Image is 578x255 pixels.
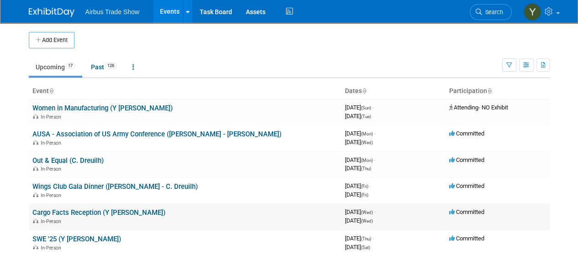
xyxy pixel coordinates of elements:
img: In-Person Event [33,114,38,119]
img: In-Person Event [33,140,38,145]
span: (Thu) [361,166,371,171]
span: - [372,104,374,111]
span: [DATE] [345,208,376,215]
span: In-Person [41,114,64,120]
img: In-Person Event [33,193,38,197]
span: (Wed) [361,219,373,224]
a: Cargo Facts Reception (Y [PERSON_NAME]) [32,208,165,217]
span: (Thu) [361,236,371,241]
a: SWE '25 (Y [PERSON_NAME]) [32,235,121,243]
span: [DATE] [345,244,370,250]
span: Committed [449,130,484,137]
span: [DATE] [345,217,373,224]
span: In-Person [41,140,64,146]
span: (Sun) [361,105,371,110]
a: AUSA - Association of US Army Conference ([PERSON_NAME] - [PERSON_NAME]) [32,130,281,138]
button: Add Event [29,32,74,48]
th: Participation [445,83,550,99]
span: [DATE] [345,191,368,198]
span: Committed [449,235,484,242]
span: (Fri) [361,184,368,189]
a: Sort by Event Name [49,87,53,94]
a: Out & Equal (C. Dreuilh) [32,156,104,165]
span: Committed [449,156,484,163]
span: Attending- NO Exhibit [449,104,508,111]
span: In-Person [41,245,64,251]
span: (Mon) [361,158,373,163]
span: - [374,156,376,163]
span: [DATE] [345,182,371,189]
span: - [374,130,376,137]
span: [DATE] [345,165,371,172]
span: Committed [449,208,484,215]
span: [DATE] [345,139,373,146]
span: (Sat) [361,245,370,250]
span: Airbus Trade Show [85,8,139,16]
img: In-Person Event [33,166,38,171]
a: Search [470,4,512,20]
span: (Tue) [361,114,371,119]
a: Sort by Start Date [362,87,366,94]
img: ExhibitDay [29,8,74,17]
span: [DATE] [345,156,376,163]
span: (Wed) [361,210,373,215]
a: Past126 [84,58,124,76]
span: 126 [105,62,117,69]
span: (Wed) [361,140,373,145]
span: - [374,208,376,215]
img: Yolanda Bauza [524,3,541,21]
span: - [370,182,371,189]
span: 17 [65,62,75,69]
th: Event [29,83,341,99]
span: [DATE] [345,104,374,111]
a: Sort by Participation Type [487,87,492,94]
a: Upcoming17 [29,58,82,76]
img: In-Person Event [33,245,38,250]
span: Committed [449,182,484,189]
span: - [372,235,374,242]
span: Search [482,9,503,16]
span: In-Person [41,193,64,198]
span: [DATE] [345,113,371,120]
img: In-Person Event [33,219,38,223]
span: [DATE] [345,130,376,137]
span: In-Person [41,166,64,172]
a: Women in Manufacturing (Y [PERSON_NAME]) [32,104,173,112]
span: (Mon) [361,131,373,136]
a: Wings Club Gala Dinner ([PERSON_NAME] - C. Dreuilh) [32,182,198,191]
span: (Fri) [361,193,368,198]
th: Dates [341,83,445,99]
span: [DATE] [345,235,374,242]
span: In-Person [41,219,64,224]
